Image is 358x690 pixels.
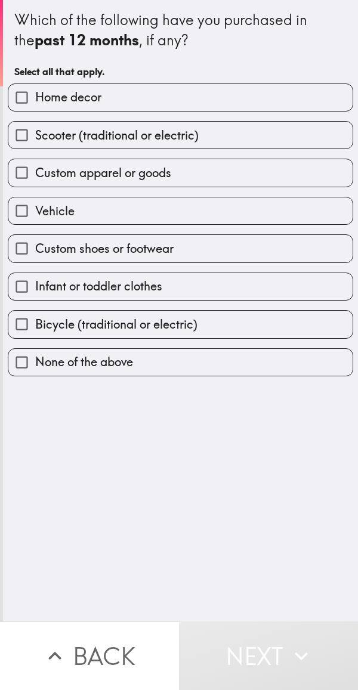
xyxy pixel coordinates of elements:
button: Custom shoes or footwear [8,235,353,262]
span: Bicycle (traditional or electric) [35,316,197,333]
button: Vehicle [8,197,353,224]
button: Next [179,621,358,690]
span: Home decor [35,89,101,106]
b: past 12 months [35,31,139,49]
span: Scooter (traditional or electric) [35,127,199,144]
div: Which of the following have you purchased in the , if any? [14,10,347,50]
button: Scooter (traditional or electric) [8,122,353,148]
button: None of the above [8,349,353,376]
button: Home decor [8,84,353,111]
span: Infant or toddler clothes [35,278,162,295]
button: Custom apparel or goods [8,159,353,186]
button: Infant or toddler clothes [8,273,353,300]
span: None of the above [35,354,133,370]
span: Vehicle [35,203,75,219]
h6: Select all that apply. [14,65,347,78]
button: Bicycle (traditional or electric) [8,311,353,338]
span: Custom shoes or footwear [35,240,174,257]
span: Custom apparel or goods [35,165,171,181]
